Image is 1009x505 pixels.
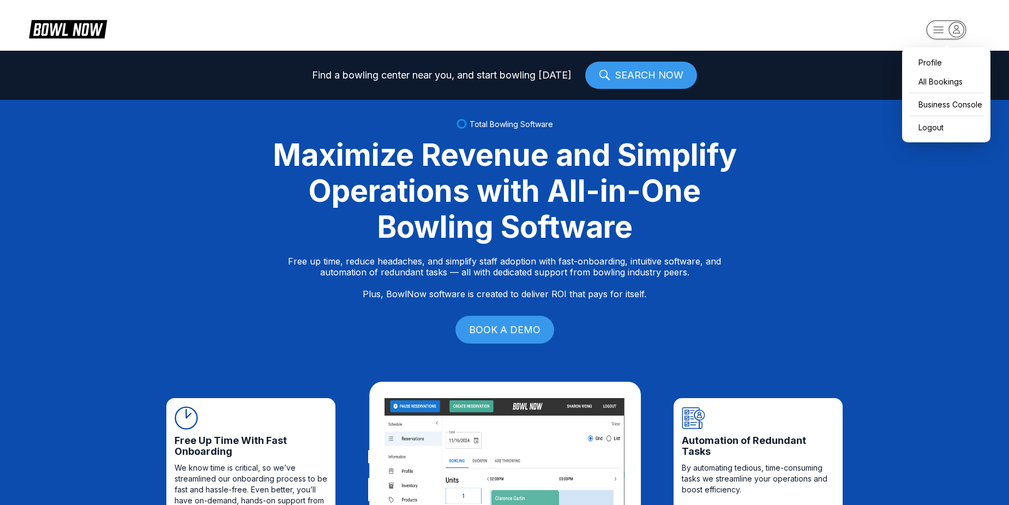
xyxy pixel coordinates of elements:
span: Free Up Time With Fast Onboarding [175,435,327,457]
button: Logout [908,118,985,137]
a: Business Console [908,95,985,114]
span: Automation of Redundant Tasks [682,435,834,457]
a: All Bookings [908,72,985,91]
span: Find a bowling center near you, and start bowling [DATE] [312,70,572,81]
span: By automating tedious, time-consuming tasks we streamline your operations and boost efficiency. [682,462,834,495]
span: Total Bowling Software [470,119,553,129]
a: SEARCH NOW [585,62,697,89]
div: Maximize Revenue and Simplify Operations with All-in-One Bowling Software [259,137,750,245]
p: Free up time, reduce headaches, and simplify staff adoption with fast-onboarding, intuitive softw... [288,256,721,299]
a: BOOK A DEMO [455,316,554,344]
a: Profile [908,53,985,72]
